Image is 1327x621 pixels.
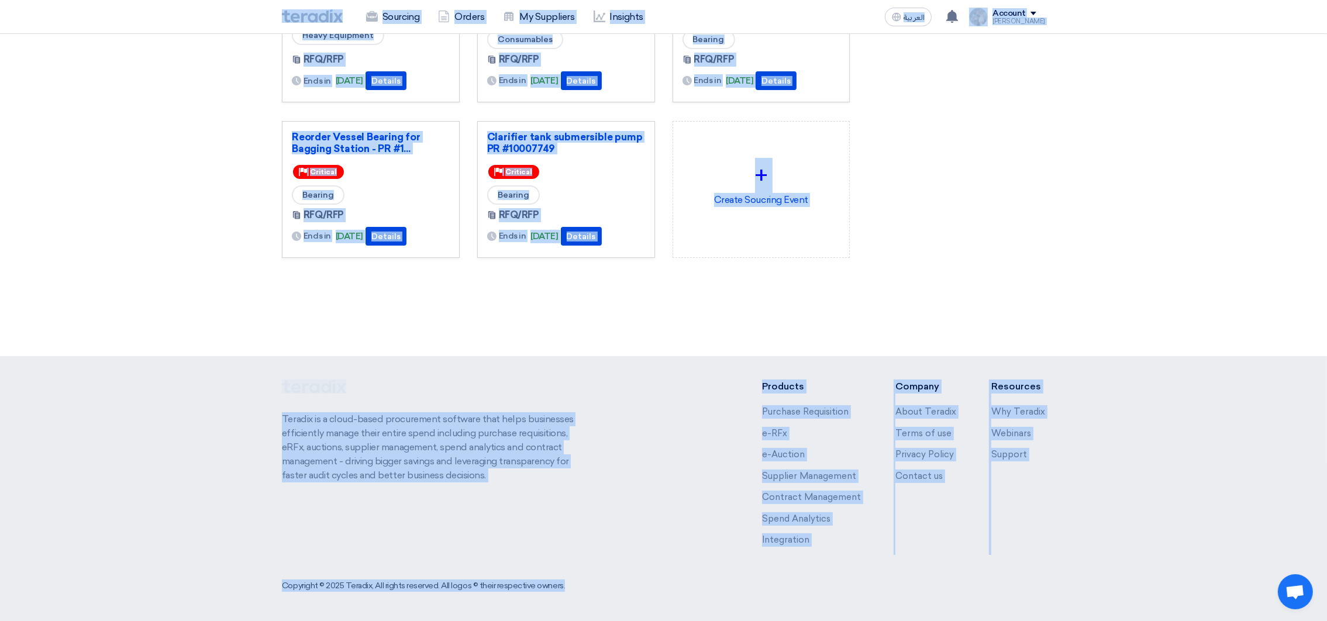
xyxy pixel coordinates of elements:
a: Support [991,449,1027,460]
span: RFQ/RFP [304,208,344,222]
button: Details [561,71,602,90]
span: RFQ/RFP [694,53,735,67]
span: Heavy Equipment [292,26,384,45]
span: العربية [904,13,925,22]
span: [DATE] [530,230,558,243]
span: Ends in [694,74,722,87]
span: RFQ/RFP [499,53,539,67]
span: [DATE] [530,74,558,88]
a: Spend Analytics [762,513,830,524]
span: RFQ/RFP [304,53,344,67]
div: Create Soucring Event [683,131,840,234]
a: Open chat [1278,574,1313,609]
span: Ends in [304,230,331,242]
button: Details [366,227,406,246]
a: My Suppliers [494,4,584,30]
li: Resources [991,379,1045,394]
a: Terms of use [895,428,952,439]
a: Supplier Management [762,471,856,481]
a: Purchase Requisition [762,406,849,417]
div: Account [992,9,1026,19]
span: Consumables [487,30,563,49]
button: العربية [885,8,932,26]
a: Insights [584,4,653,30]
button: Details [756,71,797,90]
a: e-Auction [762,449,805,460]
span: [DATE] [336,230,363,243]
a: Integration [762,534,809,545]
span: Bearing [487,185,540,205]
a: Privacy Policy [895,449,954,460]
span: Critical [310,168,337,176]
a: Sourcing [357,4,429,30]
a: Orders [429,4,494,30]
span: RFQ/RFP [499,208,539,222]
span: Ends in [499,74,526,87]
img: Teradix logo [282,9,343,23]
a: Webinars [991,428,1031,439]
span: [DATE] [726,74,753,88]
li: Company [895,379,956,394]
a: e-RFx [762,428,787,439]
a: Contact us [895,471,943,481]
span: Ends in [499,230,526,242]
div: [PERSON_NAME] [992,18,1045,25]
p: Teradix is a cloud-based procurement software that helps businesses efficiently manage their enti... [282,412,587,482]
div: Copyright © 2025 Teradix, All rights reserved. All logos © their respective owners. [282,579,565,592]
button: Details [561,227,602,246]
span: Ends in [304,75,331,87]
img: file_1710751448746.jpg [969,8,988,26]
a: Clarifier tank submersible pump PR #10007749 [487,131,645,154]
a: Contract Management [762,492,861,502]
span: Bearing [683,30,735,49]
span: [DATE] [336,74,363,88]
li: Products [762,379,861,394]
a: Reorder Vessel Bearing for Bagging Station - PR #1... [292,131,450,154]
span: Critical [505,168,532,176]
a: About Teradix [895,406,956,417]
div: + [683,158,840,193]
a: Why Teradix [991,406,1045,417]
span: Bearing [292,185,344,205]
button: Details [366,71,406,90]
